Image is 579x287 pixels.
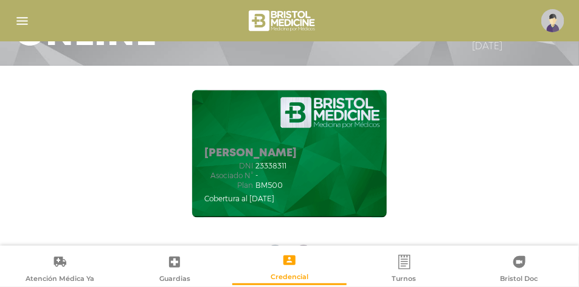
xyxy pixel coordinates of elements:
[255,181,283,190] span: BM500
[204,171,253,180] span: Asociado N°
[204,162,253,170] span: dni
[204,181,253,190] span: Plan
[204,147,297,161] h5: [PERSON_NAME]
[247,6,319,35] img: bristol-medicine-blanco.png
[271,272,308,283] span: Credencial
[462,254,577,285] a: Bristol Doc
[26,274,94,285] span: Atención Médica Ya
[159,274,190,285] span: Guardias
[232,252,347,283] a: Credencial
[255,162,286,170] span: 23338311
[117,254,232,285] a: Guardias
[15,13,30,29] img: Cober_menu-lines-white.svg
[255,171,258,180] span: -
[392,274,417,285] span: Turnos
[2,254,117,285] a: Atención Médica Ya
[204,194,274,203] span: Cobertura al [DATE]
[541,9,564,32] img: profile-placeholder.svg
[501,274,538,285] span: Bristol Doc
[347,254,462,285] a: Turnos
